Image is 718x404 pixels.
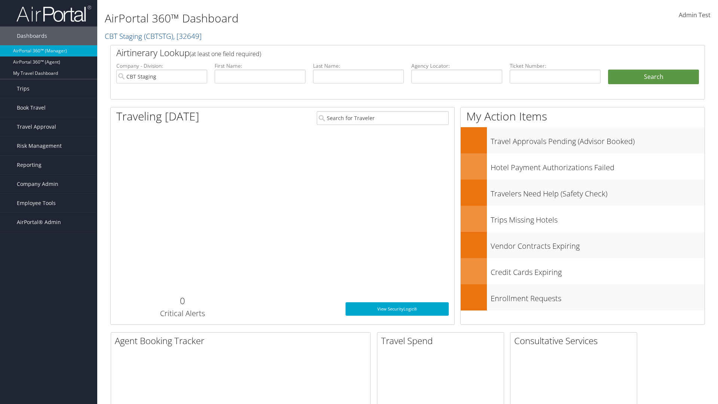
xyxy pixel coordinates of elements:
span: Company Admin [17,175,58,193]
h1: My Action Items [461,108,705,124]
h3: Credit Cards Expiring [491,263,705,278]
a: Admin Test [679,4,711,27]
h2: 0 [116,294,248,307]
h1: Traveling [DATE] [116,108,199,124]
span: Travel Approval [17,117,56,136]
span: Book Travel [17,98,46,117]
h3: Trips Missing Hotels [491,211,705,225]
h3: Critical Alerts [116,308,248,319]
span: Dashboards [17,27,47,45]
h2: Airtinerary Lookup [116,46,650,59]
a: View SecurityLogic® [346,302,449,316]
h2: Agent Booking Tracker [115,334,370,347]
input: Search for Traveler [317,111,449,125]
h3: Vendor Contracts Expiring [491,237,705,251]
h2: Travel Spend [381,334,504,347]
h1: AirPortal 360™ Dashboard [105,10,509,26]
label: Company - Division: [116,62,207,70]
a: Travelers Need Help (Safety Check) [461,180,705,206]
span: (at least one field required) [190,50,261,58]
label: Agency Locator: [411,62,502,70]
h2: Consultative Services [514,334,637,347]
span: Reporting [17,156,42,174]
a: CBT Staging [105,31,202,41]
span: Risk Management [17,137,62,155]
h3: Travelers Need Help (Safety Check) [491,185,705,199]
img: airportal-logo.png [16,5,91,22]
span: , [ 32649 ] [173,31,202,41]
h3: Enrollment Requests [491,290,705,304]
span: Employee Tools [17,194,56,212]
a: Hotel Payment Authorizations Failed [461,153,705,180]
a: Vendor Contracts Expiring [461,232,705,258]
span: AirPortal® Admin [17,213,61,232]
a: Trips Missing Hotels [461,206,705,232]
label: Last Name: [313,62,404,70]
h3: Travel Approvals Pending (Advisor Booked) [491,132,705,147]
label: Ticket Number: [510,62,601,70]
span: Admin Test [679,11,711,19]
a: Credit Cards Expiring [461,258,705,284]
span: Trips [17,79,30,98]
button: Search [608,70,699,85]
a: Travel Approvals Pending (Advisor Booked) [461,127,705,153]
h3: Hotel Payment Authorizations Failed [491,159,705,173]
label: First Name: [215,62,306,70]
a: Enrollment Requests [461,284,705,310]
span: ( CBTSTG ) [144,31,173,41]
